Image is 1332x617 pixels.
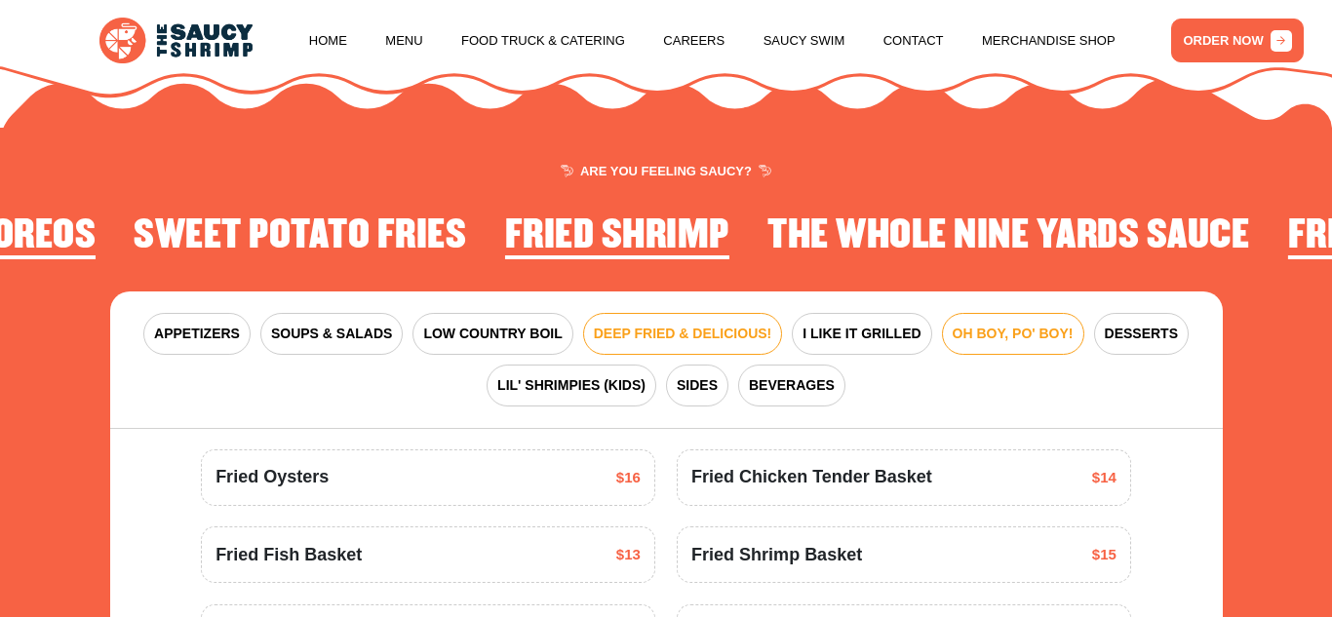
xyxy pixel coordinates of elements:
span: APPETIZERS [154,324,240,344]
button: DEEP FRIED & DELICIOUS! [583,313,783,355]
button: SIDES [666,365,728,406]
a: Merchandise Shop [982,4,1116,78]
a: Saucy Swim [764,4,845,78]
a: ORDER NOW [1171,19,1305,62]
span: Fried Chicken Tender Basket [691,464,932,490]
span: Fried Fish Basket [215,542,362,568]
span: BEVERAGES [749,375,835,396]
button: LIL' SHRIMPIES (KIDS) [487,365,656,406]
span: SIDES [677,375,718,396]
span: LOW COUNTRY BOIL [423,324,562,344]
button: I LIKE IT GRILLED [792,313,931,355]
h2: Fried Shrimp [505,214,729,258]
span: ARE YOU FEELING SAUCY? [561,165,771,177]
a: Food Truck & Catering [461,4,625,78]
span: OH BOY, PO' BOY! [953,324,1074,344]
span: Fried Oysters [215,464,329,490]
li: 1 of 4 [505,214,729,263]
button: OH BOY, PO' BOY! [942,313,1084,355]
h2: Sweet Potato Fries [134,214,466,258]
span: DESSERTS [1105,324,1178,344]
a: Menu [385,4,422,78]
span: $15 [1092,544,1117,566]
span: DEEP FRIED & DELICIOUS! [594,324,772,344]
span: LIL' SHRIMPIES (KIDS) [497,375,646,396]
li: 4 of 4 [134,214,466,263]
a: Careers [663,4,725,78]
span: $14 [1092,467,1117,489]
button: DESSERTS [1094,313,1189,355]
button: SOUPS & SALADS [260,313,403,355]
button: APPETIZERS [143,313,251,355]
span: I LIKE IT GRILLED [803,324,921,344]
img: logo [99,18,254,64]
span: $16 [616,467,641,489]
span: $13 [616,544,641,566]
a: Home [309,4,347,78]
span: Fried Shrimp Basket [691,542,862,568]
button: LOW COUNTRY BOIL [412,313,572,355]
a: Contact [883,4,944,78]
button: BEVERAGES [738,365,845,406]
li: 2 of 4 [767,214,1249,263]
h2: The Whole Nine Yards Sauce [767,214,1249,258]
span: SOUPS & SALADS [271,324,392,344]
